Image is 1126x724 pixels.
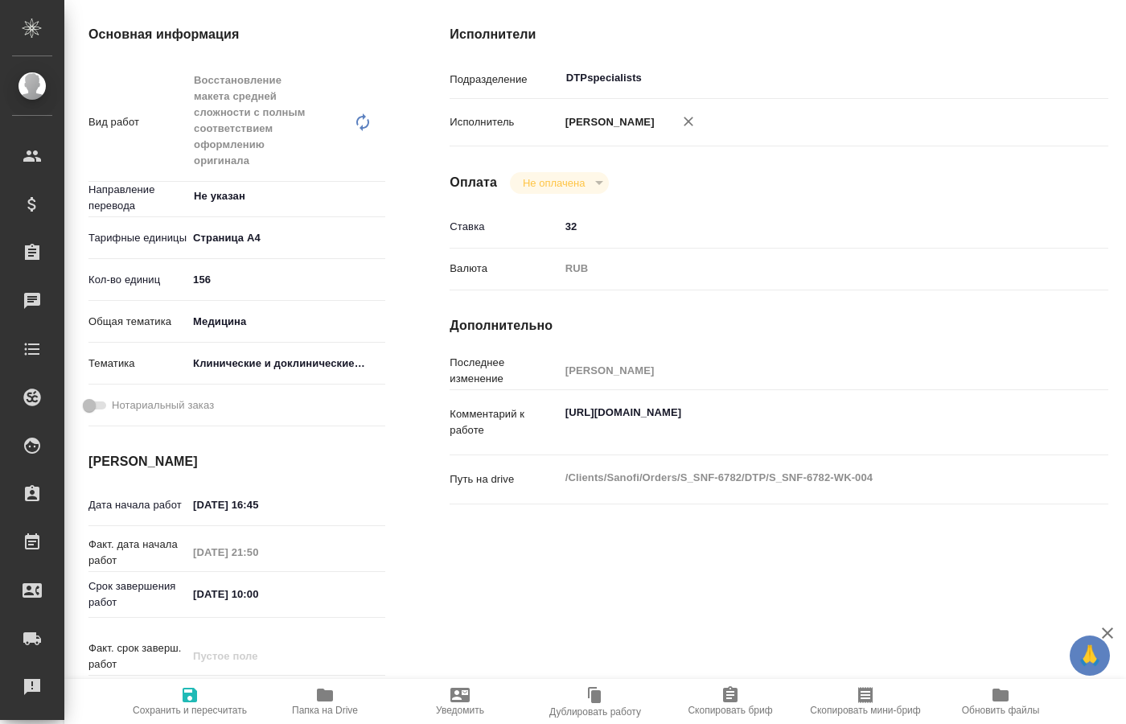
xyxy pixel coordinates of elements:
[663,679,798,724] button: Скопировать бриф
[688,705,772,716] span: Скопировать бриф
[292,705,358,716] span: Папка на Drive
[450,471,559,487] p: Путь на drive
[187,308,385,335] div: Медицина
[376,195,380,198] button: Open
[187,268,385,291] input: ✎ Введи что-нибудь
[450,261,559,277] p: Валюта
[88,272,187,288] p: Кол-во единиц
[528,679,663,724] button: Дублировать работу
[933,679,1068,724] button: Обновить файлы
[560,464,1054,492] textarea: /Clients/Sanofi/Orders/S_SNF-6782/DTP/S_SNF-6782-WK-004
[392,679,528,724] button: Уведомить
[88,497,187,513] p: Дата начала работ
[88,114,187,130] p: Вид работ
[560,359,1054,382] input: Пустое поле
[450,25,1108,44] h4: Исполнители
[88,537,187,569] p: Факт. дата начала работ
[122,679,257,724] button: Сохранить и пересчитать
[671,104,706,139] button: Удалить исполнителя
[187,582,328,606] input: ✎ Введи что-нибудь
[810,705,920,716] span: Скопировать мини-бриф
[450,72,559,88] p: Подразделение
[187,644,328,668] input: Пустое поле
[112,397,214,413] span: Нотариальный заказ
[1070,636,1110,676] button: 🙏
[560,114,655,130] p: [PERSON_NAME]
[450,173,497,192] h4: Оплата
[187,224,385,252] div: Страница А4
[187,493,328,516] input: ✎ Введи что-нибудь
[88,314,187,330] p: Общая тематика
[450,406,559,438] p: Комментарий к работе
[187,541,328,564] input: Пустое поле
[560,255,1054,282] div: RUB
[962,705,1040,716] span: Обновить файлы
[88,578,187,611] p: Срок завершения работ
[510,172,609,194] div: В работе
[436,705,484,716] span: Уведомить
[187,350,385,377] div: Клинические и доклинические исследования
[88,230,187,246] p: Тарифные единицы
[560,215,1054,238] input: ✎ Введи что-нибудь
[450,316,1108,335] h4: Дополнительно
[88,356,187,372] p: Тематика
[1076,639,1103,673] span: 🙏
[257,679,392,724] button: Папка на Drive
[133,705,247,716] span: Сохранить и пересчитать
[88,452,385,471] h4: [PERSON_NAME]
[450,355,559,387] p: Последнее изменение
[518,176,590,190] button: Не оплачена
[450,219,559,235] p: Ставка
[88,25,385,44] h4: Основная информация
[560,399,1054,442] textarea: [URL][DOMAIN_NAME]
[450,114,559,130] p: Исполнитель
[549,706,641,718] span: Дублировать работу
[798,679,933,724] button: Скопировать мини-бриф
[1045,76,1048,80] button: Open
[88,182,187,214] p: Направление перевода
[88,640,187,673] p: Факт. срок заверш. работ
